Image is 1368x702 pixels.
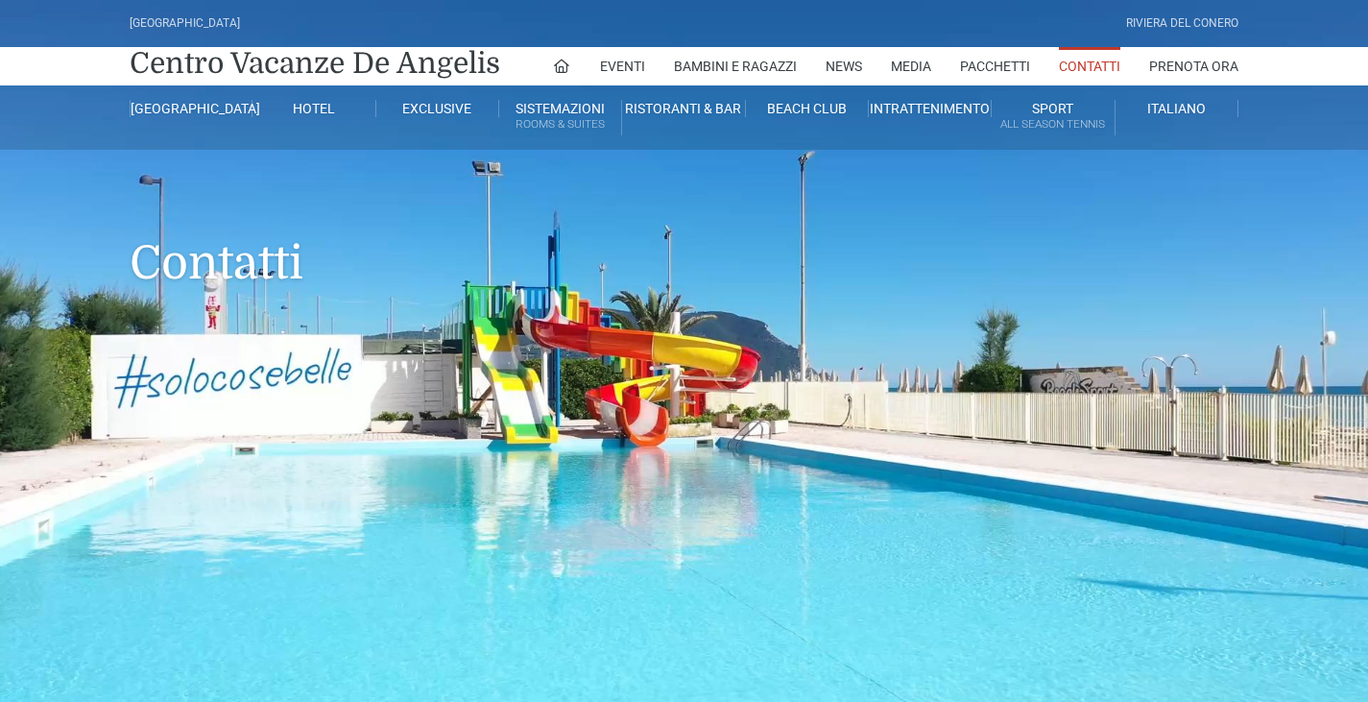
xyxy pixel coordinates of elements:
[1149,47,1238,85] a: Prenota Ora
[499,115,621,133] small: Rooms & Suites
[869,100,992,117] a: Intrattenimento
[130,150,1238,319] h1: Contatti
[746,100,869,117] a: Beach Club
[600,47,645,85] a: Eventi
[1126,14,1238,33] div: Riviera Del Conero
[499,100,622,135] a: SistemazioniRooms & Suites
[992,100,1115,135] a: SportAll Season Tennis
[1116,100,1238,117] a: Italiano
[252,100,375,117] a: Hotel
[130,100,252,117] a: [GEOGRAPHIC_DATA]
[891,47,931,85] a: Media
[622,100,745,117] a: Ristoranti & Bar
[826,47,862,85] a: News
[992,115,1114,133] small: All Season Tennis
[130,44,500,83] a: Centro Vacanze De Angelis
[960,47,1030,85] a: Pacchetti
[1147,101,1206,116] span: Italiano
[674,47,797,85] a: Bambini e Ragazzi
[1059,47,1120,85] a: Contatti
[376,100,499,117] a: Exclusive
[130,14,240,33] div: [GEOGRAPHIC_DATA]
